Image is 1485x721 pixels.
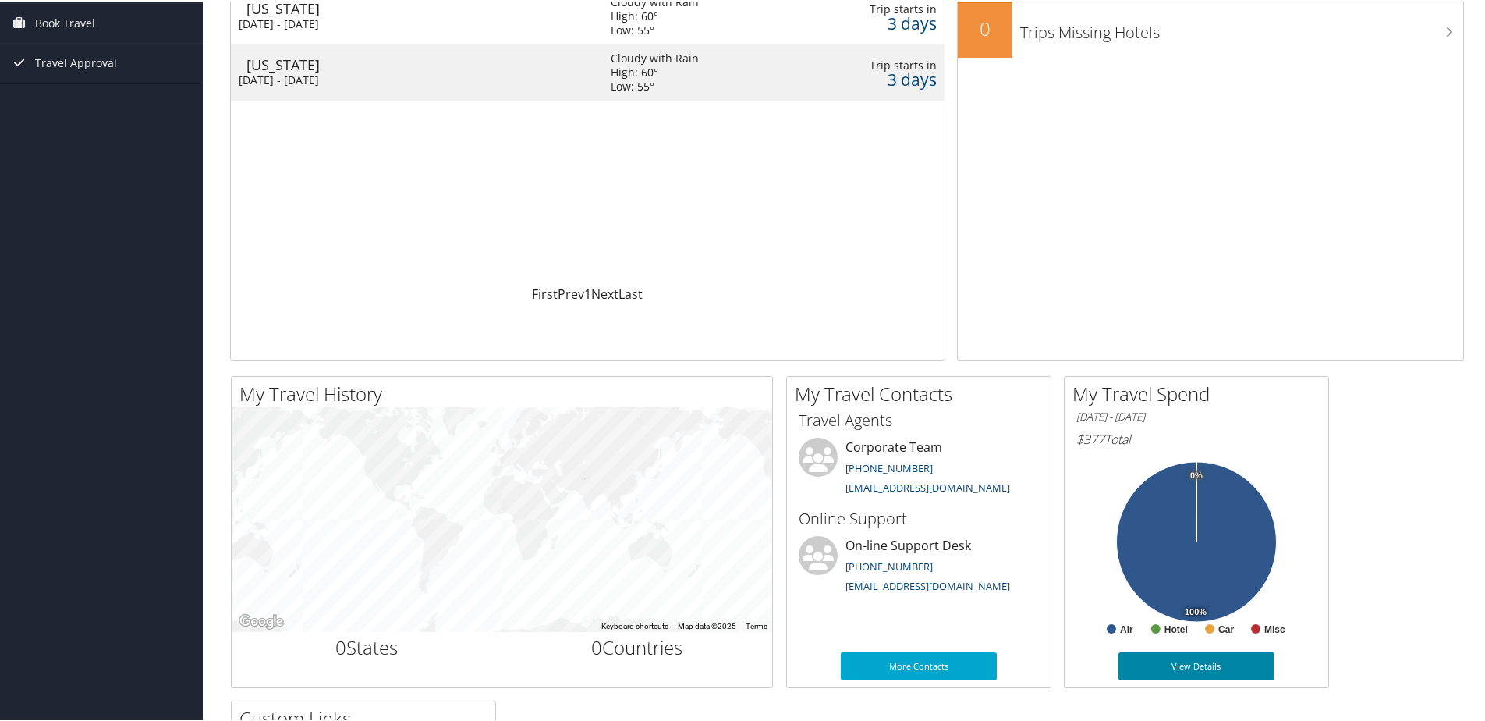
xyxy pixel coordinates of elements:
[958,2,1463,56] a: 0Trips Missing Hotels
[820,15,936,29] div: 3 days
[1264,623,1285,634] text: Misc
[841,651,997,679] a: More Contacts
[791,436,1047,500] li: Corporate Team
[236,610,287,630] img: Google
[35,2,95,41] span: Book Travel
[845,460,933,474] a: [PHONE_NUMBER]
[1164,623,1188,634] text: Hotel
[591,633,602,659] span: 0
[795,379,1051,406] h2: My Travel Contacts
[35,42,117,81] span: Travel Approval
[746,620,767,629] a: Terms (opens in new tab)
[239,72,587,86] div: [DATE] - [DATE]
[1185,606,1207,616] tspan: 100%
[958,14,1012,41] h2: 0
[591,284,618,301] a: Next
[799,408,1039,430] h3: Travel Agents
[799,506,1039,528] h3: Online Support
[246,56,595,70] div: [US_STATE]
[611,50,699,64] div: Cloudy with Rain
[1076,429,1104,446] span: $377
[1072,379,1328,406] h2: My Travel Spend
[820,1,936,15] div: Trip starts in
[1190,470,1203,479] tspan: 0%
[611,8,699,22] div: High: 60°
[845,577,1010,591] a: [EMAIL_ADDRESS][DOMAIN_NAME]
[611,64,699,78] div: High: 60°
[845,558,933,572] a: [PHONE_NUMBER]
[1120,623,1133,634] text: Air
[820,71,936,85] div: 3 days
[1218,623,1234,634] text: Car
[820,57,936,71] div: Trip starts in
[1020,12,1463,42] h3: Trips Missing Hotels
[236,610,287,630] a: Open this area in Google Maps (opens a new window)
[1076,408,1317,423] h6: [DATE] - [DATE]
[618,284,643,301] a: Last
[791,535,1047,598] li: On-line Support Desk
[243,633,491,659] h2: States
[335,633,346,659] span: 0
[239,379,772,406] h2: My Travel History
[845,479,1010,493] a: [EMAIL_ADDRESS][DOMAIN_NAME]
[1118,651,1274,679] a: View Details
[678,620,736,629] span: Map data ©2025
[532,284,558,301] a: First
[584,284,591,301] a: 1
[514,633,761,659] h2: Countries
[611,78,699,92] div: Low: 55°
[239,16,587,30] div: [DATE] - [DATE]
[601,620,668,630] button: Keyboard shortcuts
[611,22,699,36] div: Low: 55°
[558,284,584,301] a: Prev
[1076,429,1317,446] h6: Total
